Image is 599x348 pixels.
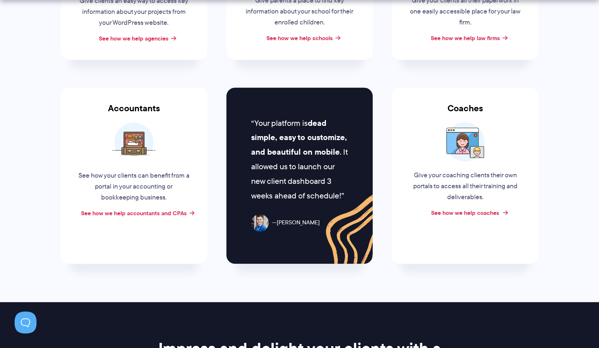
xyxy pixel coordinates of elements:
[61,103,207,122] h3: Accountants
[431,208,499,217] a: See how we help coaches
[81,209,187,217] a: See how we help accountants and CPAs
[99,34,169,43] a: See how we help agencies
[251,117,347,158] b: dead simple, easy to customize, and beautiful on mobile
[272,217,320,228] span: [PERSON_NAME]
[78,170,189,203] p: See how your clients can benefit from a portal in your accounting or bookkeeping business.
[430,34,500,42] a: See how we help law firms
[15,312,37,333] iframe: Toggle Customer Support
[251,117,348,201] span: Your platform is . It allowed us to launch our new client dashboard 3 weeks ahead of schedule!
[392,103,538,122] h3: Coaches
[266,34,333,42] a: See how we help schools
[410,170,521,203] p: Give your coaching clients their own portals to access all their training and deliverables.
